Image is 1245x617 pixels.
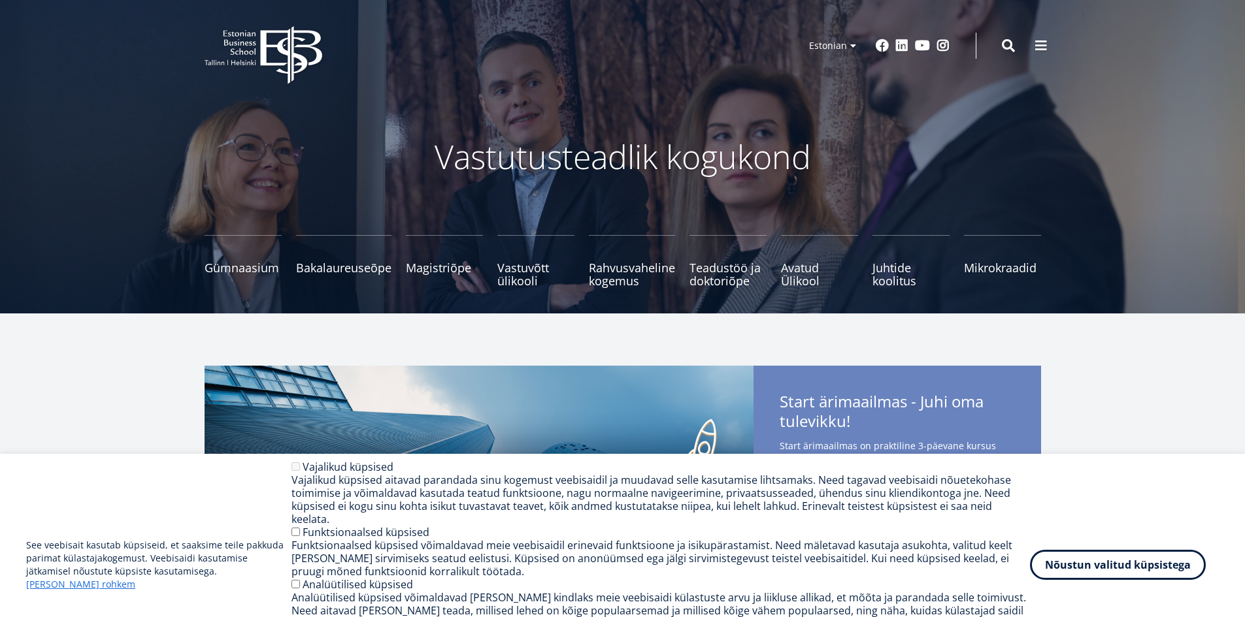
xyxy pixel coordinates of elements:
[296,261,391,274] span: Bakalaureuseõpe
[291,539,1030,578] div: Funktsionaalsed küpsised võimaldavad meie veebisaidil erinevaid funktsioone ja isikupärastamist. ...
[589,235,675,287] a: Rahvusvaheline kogemus
[303,577,413,592] label: Analüütilised küpsised
[876,39,889,52] a: Facebook
[497,261,574,287] span: Vastuvõtt ülikooli
[780,392,1015,435] span: Start ärimaailmas - Juhi oma
[689,235,767,287] a: Teadustöö ja doktoriõpe
[872,235,950,287] a: Juhtide koolitus
[1030,550,1206,580] button: Nõustun valitud küpsistega
[781,261,858,287] span: Avatud Ülikool
[780,437,1015,519] span: Start ärimaailmas on praktiline 3-päevane kursus 11.–12. klassi gümnasistidele, kes soovivad teha...
[915,39,930,52] a: Youtube
[303,460,393,474] label: Vajalikud küpsised
[205,261,282,274] span: Gümnaasium
[497,235,574,287] a: Vastuvõtt ülikooli
[689,261,767,287] span: Teadustöö ja doktoriõpe
[780,411,850,431] span: tulevikku!
[26,539,291,591] p: See veebisait kasutab küpsiseid, et saaksime teile pakkuda parimat külastajakogemust. Veebisaidi ...
[872,261,950,287] span: Juhtide koolitus
[26,578,135,591] a: [PERSON_NAME] rohkem
[291,473,1030,526] div: Vajalikud küpsised aitavad parandada sinu kogemust veebisaidil ja muudavad selle kasutamise lihts...
[276,137,969,176] p: Vastutusteadlik kogukond
[964,261,1041,274] span: Mikrokraadid
[781,235,858,287] a: Avatud Ülikool
[205,235,282,287] a: Gümnaasium
[303,525,429,539] label: Funktsionaalsed küpsised
[964,235,1041,287] a: Mikrokraadid
[895,39,908,52] a: Linkedin
[406,235,483,287] a: Magistriõpe
[296,235,391,287] a: Bakalaureuseõpe
[205,366,754,614] img: Start arimaailmas
[406,261,483,274] span: Magistriõpe
[589,261,675,287] span: Rahvusvaheline kogemus
[937,39,950,52] a: Instagram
